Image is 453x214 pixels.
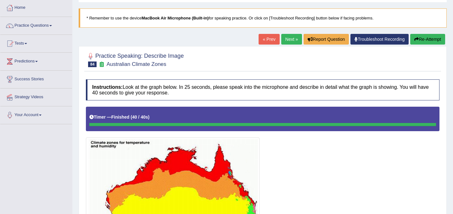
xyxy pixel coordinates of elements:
[98,62,105,67] small: Exam occurring question
[92,84,123,90] b: Instructions:
[410,34,445,45] button: Re-Attempt
[148,115,150,120] b: )
[281,34,302,45] a: Next »
[88,62,97,67] span: 84
[259,34,279,45] a: « Prev
[0,53,72,68] a: Predictions
[107,61,166,67] small: Australian Climate Zones
[131,115,132,120] b: (
[304,34,349,45] button: Report Question
[111,115,130,120] b: Finished
[0,88,72,104] a: Strategy Videos
[89,115,149,120] h5: Timer —
[142,16,209,20] b: MacBook Air Microphone (Built-in)
[350,34,409,45] a: Troubleshoot Recording
[79,8,447,28] blockquote: * Remember to use the device for speaking practice. Or click on [Troubleshoot Recording] button b...
[86,79,439,100] h4: Look at the graph below. In 25 seconds, please speak into the microphone and describe in detail w...
[86,51,184,67] h2: Practice Speaking: Describe Image
[0,17,72,33] a: Practice Questions
[0,71,72,86] a: Success Stories
[0,35,72,51] a: Tests
[132,115,148,120] b: 40 / 40s
[0,106,72,122] a: Your Account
